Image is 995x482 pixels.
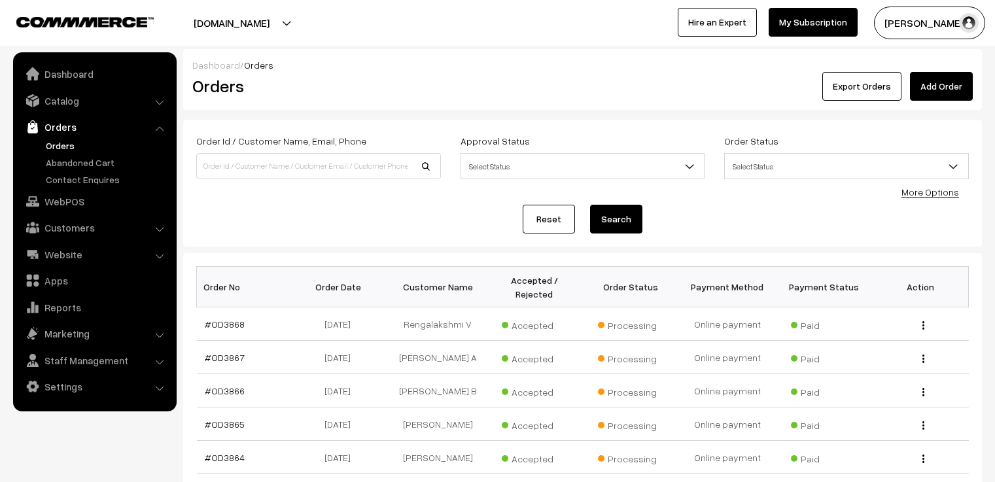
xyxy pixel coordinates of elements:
th: Order Status [583,267,680,307]
button: [PERSON_NAME] C [874,7,985,39]
a: #OD3867 [205,352,245,363]
th: Order No [197,267,294,307]
img: Menu [922,388,924,396]
img: Menu [922,321,924,330]
img: user [959,13,979,33]
a: Orders [16,115,172,139]
a: #OD3865 [205,419,245,430]
td: Online payment [679,341,776,374]
span: Paid [791,349,856,366]
span: Select Status [461,153,705,179]
span: Processing [598,349,663,366]
a: Abandoned Cart [43,156,172,169]
a: My Subscription [769,8,858,37]
span: Accepted [502,349,567,366]
td: Online payment [679,407,776,441]
a: Staff Management [16,349,172,372]
th: Payment Method [679,267,776,307]
img: Menu [922,455,924,463]
label: Order Status [724,134,778,148]
td: [DATE] [293,441,390,474]
span: Select Status [461,155,705,178]
th: Order Date [293,267,390,307]
span: Paid [791,315,856,332]
span: Processing [598,382,663,399]
a: More Options [901,186,959,198]
th: Action [872,267,969,307]
span: Processing [598,415,663,432]
span: Processing [598,315,663,332]
a: Website [16,243,172,266]
td: Online payment [679,307,776,341]
a: Settings [16,375,172,398]
a: Dashboard [16,62,172,86]
a: Add Order [910,72,973,101]
span: Accepted [502,315,567,332]
span: Processing [598,449,663,466]
a: #OD3868 [205,318,245,330]
img: Menu [922,421,924,430]
a: Customers [16,216,172,239]
h2: Orders [192,76,440,96]
td: Online payment [679,441,776,474]
input: Order Id / Customer Name / Customer Email / Customer Phone [196,153,441,179]
span: Paid [791,382,856,399]
a: Dashboard [192,60,240,71]
a: Orders [43,139,172,152]
span: Select Status [725,155,968,178]
td: [DATE] [293,341,390,374]
th: Payment Status [776,267,873,307]
button: Search [590,205,642,233]
span: Accepted [502,415,567,432]
th: Customer Name [390,267,487,307]
td: Rengalakshmi V [390,307,487,341]
th: Accepted / Rejected [486,267,583,307]
a: COMMMERCE [16,13,131,29]
td: [DATE] [293,374,390,407]
a: WebPOS [16,190,172,213]
span: Orders [244,60,273,71]
td: [PERSON_NAME] A [390,341,487,374]
td: [PERSON_NAME] [390,441,487,474]
a: Apps [16,269,172,292]
label: Order Id / Customer Name, Email, Phone [196,134,366,148]
button: Export Orders [822,72,901,101]
a: Contact Enquires [43,173,172,186]
a: Hire an Expert [678,8,757,37]
div: / [192,58,973,72]
td: [PERSON_NAME] B [390,374,487,407]
span: Accepted [502,382,567,399]
a: #OD3866 [205,385,245,396]
span: Select Status [724,153,969,179]
td: [PERSON_NAME] [390,407,487,441]
a: #OD3864 [205,452,245,463]
img: Menu [922,354,924,363]
a: Reset [523,205,575,233]
a: Catalog [16,89,172,112]
img: COMMMERCE [16,17,154,27]
button: [DOMAIN_NAME] [148,7,315,39]
a: Reports [16,296,172,319]
td: [DATE] [293,307,390,341]
span: Paid [791,449,856,466]
td: Online payment [679,374,776,407]
td: [DATE] [293,407,390,441]
a: Marketing [16,322,172,345]
span: Paid [791,415,856,432]
label: Approval Status [461,134,530,148]
span: Accepted [502,449,567,466]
